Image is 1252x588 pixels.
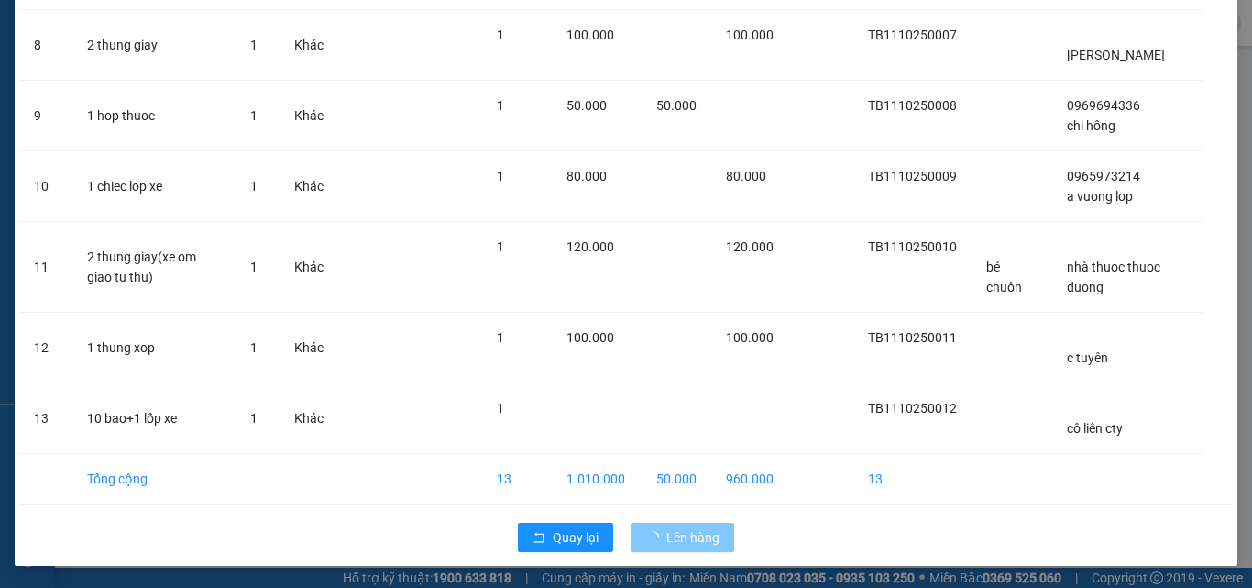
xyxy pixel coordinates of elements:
span: 1 [497,239,504,254]
td: Khác [280,151,338,222]
td: 13 [482,454,553,505]
td: Khác [280,10,338,81]
span: c tuyên [1067,350,1108,365]
span: 80.000 [726,169,766,183]
span: 100.000 [726,330,774,345]
td: 2 thung giay(xe om giao tu thu) [72,222,236,313]
td: 13 [19,383,72,454]
span: 50.000 [566,98,607,113]
td: 10 bao+1 lốp xe [72,383,236,454]
span: VP Tân Bình ĐT: [65,64,257,99]
span: TB1110250012 [868,401,957,416]
td: Tổng cộng [72,454,236,505]
span: 100.000 [566,28,614,42]
strong: CÔNG TY CP BÌNH TÂM [65,10,248,61]
span: 1 [497,169,504,183]
span: 1 [250,340,258,355]
button: Lên hàng [631,523,734,552]
span: [PERSON_NAME] [1067,48,1165,62]
span: 120.000 [726,239,774,254]
span: 1 [497,330,504,345]
td: 9 [19,81,72,151]
img: logo [7,14,62,96]
span: nhà thuoc thuoc duong [1067,260,1160,294]
span: Quay lại [553,527,599,548]
span: 1 [250,260,258,274]
span: 1 [497,401,504,416]
span: 80.000 [566,169,607,183]
span: chi hông [1067,118,1115,133]
span: cô liên cty [1067,421,1123,436]
span: 100.000 [726,28,774,42]
td: 13 [853,454,972,505]
td: Khác [280,313,338,383]
span: VP Công Ty - [7,128,182,163]
td: 960.000 [711,454,788,505]
span: 1 [250,179,258,194]
span: VP [GEOGRAPHIC_DATA] - [34,105,205,123]
span: Lên hàng [666,527,719,548]
span: TB1110250007 [868,28,957,42]
span: TB1110250011 [868,330,957,345]
span: rollback [533,531,545,546]
span: a vuong lop [1067,189,1133,204]
td: 10 [19,151,72,222]
td: 2 thung giay [72,10,236,81]
span: 100.000 [566,330,614,345]
td: 50.000 [642,454,711,505]
td: 1 hop thuoc [72,81,236,151]
span: 085 88 555 88 [65,64,257,99]
span: 1 [250,411,258,426]
td: 8 [19,10,72,81]
td: 11 [19,222,72,313]
td: Khác [280,383,338,454]
span: 1 [497,28,504,42]
span: 0969694336 [1067,98,1140,113]
td: 12 [19,313,72,383]
td: Khác [280,222,338,313]
span: 1 [250,108,258,123]
span: 120.000 [566,239,614,254]
span: TB1110250010 [868,239,957,254]
span: 0965973214 [1067,169,1140,183]
td: Khác [280,81,338,151]
span: 1 [250,38,258,52]
span: 50.000 [656,98,697,113]
td: 1 thung xop [72,313,236,383]
span: bé chuồn [986,260,1022,294]
td: 1.010.000 [552,454,642,505]
span: TB1110250008 [868,98,957,113]
span: Gửi: [7,105,34,123]
td: 1 chiec lop xe [72,151,236,222]
button: rollbackQuay lại [518,523,613,552]
span: Nhận: [7,128,182,163]
span: 1 [497,98,504,113]
span: TB1110250009 [868,169,957,183]
span: loading [646,531,666,544]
